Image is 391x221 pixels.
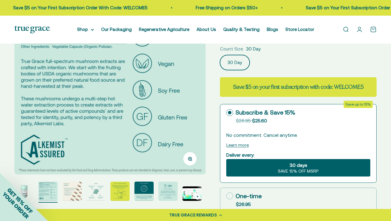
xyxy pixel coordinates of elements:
[38,182,58,201] img: True Grace full-spectrum mushroom extracts are crafted with intention. We start with the fruiting...
[13,4,147,11] p: Save $5 on Your First Subscription Order With Code: WELCOME5
[233,83,363,91] strong: Save $5 on your first subscription with code: WELCOME5
[110,182,130,201] img: The "fruiting body" (typically the stem, gills, and cap of the mushrooms) has higher levels of ac...
[110,182,130,203] button: Go to item 5
[285,27,314,32] a: Store Locator
[197,27,216,32] a: About Us
[220,45,244,53] legend: Count Size:
[223,27,260,32] a: Quality & Testing
[86,182,106,201] img: Supports daily balance and longevity* Third party tested for purity and potency Fruiting body ext...
[6,187,34,215] span: GET 15% OFF
[158,182,178,203] button: Go to item 7
[267,27,278,32] a: Blogs
[169,212,217,218] div: TRUE GRACE REWARDS
[1,191,30,220] span: YOUR ORDER
[86,182,106,203] button: Go to item 4
[62,182,82,201] img: - Mushrooms are grown on their natural food source and hand-harvested at their peak - 250 mg beta...
[246,45,261,53] span: 30 Day
[101,27,132,32] a: Our Packaging
[139,27,189,32] a: Regenerative Agriculture
[182,186,202,203] button: Go to item 8
[195,5,257,10] a: Free Shipping on Orders $50+
[134,182,154,201] img: True Grace mushrooms undergo a multi-step hot water extraction process to create extracts with 25...
[38,182,58,203] button: Go to item 2
[62,182,82,203] button: Go to item 3
[77,26,94,33] summary: Shop
[158,182,178,201] img: We work with Alkemist Labs, an independent, accredited botanical testing lab, to test the purity,...
[134,182,154,203] button: Go to item 6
